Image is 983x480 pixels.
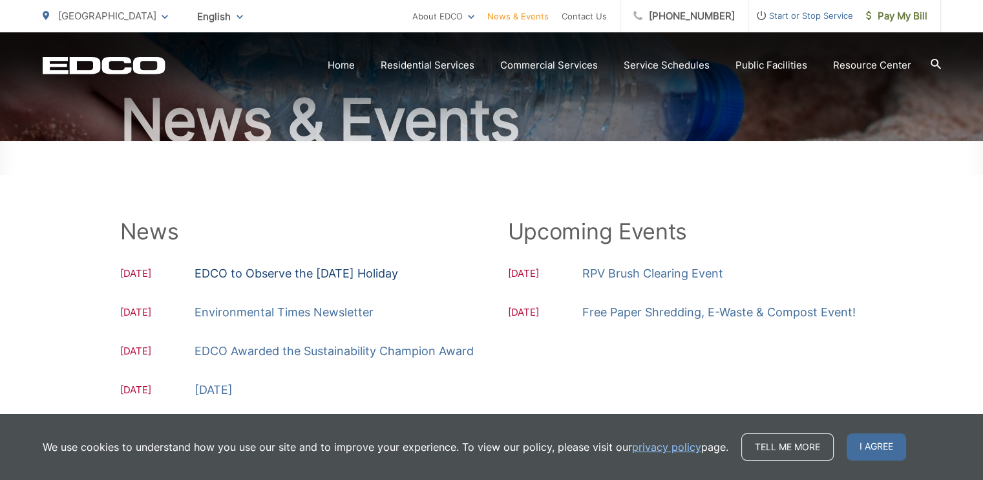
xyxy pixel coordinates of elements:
a: EDCD logo. Return to the homepage. [43,56,165,74]
a: News & Events [487,8,549,24]
span: English [187,5,253,28]
span: Pay My Bill [866,8,927,24]
a: Environmental Times Newsletter [195,303,374,322]
a: Public Facilities [735,58,807,73]
a: Commercial Services [500,58,598,73]
span: [DATE] [120,344,195,361]
span: [DATE] [120,382,195,400]
a: Service Schedules [624,58,710,73]
span: [DATE] [120,266,195,283]
p: We use cookies to understand how you use our site and to improve your experience. To view our pol... [43,439,728,455]
a: [DATE] [195,380,233,400]
span: [GEOGRAPHIC_DATA] [58,10,156,22]
a: Home [328,58,355,73]
span: [DATE] [508,266,582,283]
a: EDCO Awarded the Sustainability Champion Award [195,342,474,361]
span: [DATE] [120,305,195,322]
span: [DATE] [508,305,582,322]
h1: News & Events [43,88,941,153]
a: Free Paper Shredding, E-Waste & Compost Event! [582,303,856,322]
h2: News [120,219,476,245]
h2: Upcoming Events [508,219,863,245]
a: Resource Center [833,58,911,73]
a: Tell me more [741,433,834,461]
a: About EDCO [412,8,474,24]
a: RPV Brush Clearing Event [582,264,723,283]
a: EDCO to Observe the [DATE] Holiday [195,264,398,283]
a: privacy policy [632,439,701,455]
a: Residential Services [381,58,474,73]
a: Contact Us [562,8,607,24]
span: I agree [847,433,906,461]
